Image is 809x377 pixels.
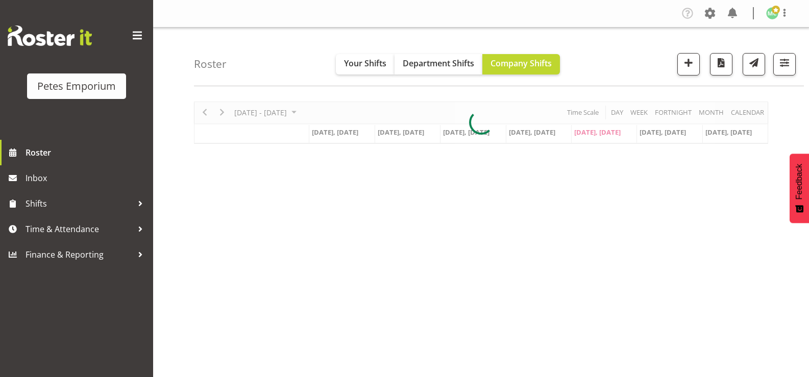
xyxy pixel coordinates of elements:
span: Roster [26,145,148,160]
img: melissa-cowen2635.jpg [766,7,778,19]
img: Rosterit website logo [8,26,92,46]
div: Petes Emporium [37,79,116,94]
span: Feedback [795,164,804,199]
button: Feedback - Show survey [790,154,809,223]
button: Send a list of all shifts for the selected filtered period to all rostered employees. [743,53,765,76]
span: Department Shifts [403,58,474,69]
span: Your Shifts [344,58,386,69]
button: Download a PDF of the roster according to the set date range. [710,53,732,76]
span: Finance & Reporting [26,247,133,262]
button: Company Shifts [482,54,560,74]
button: Department Shifts [395,54,482,74]
span: Inbox [26,170,148,186]
button: Add a new shift [677,53,700,76]
button: Filter Shifts [773,53,796,76]
button: Your Shifts [336,54,395,74]
span: Time & Attendance [26,221,133,237]
span: Shifts [26,196,133,211]
span: Company Shifts [491,58,552,69]
h4: Roster [194,58,227,70]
